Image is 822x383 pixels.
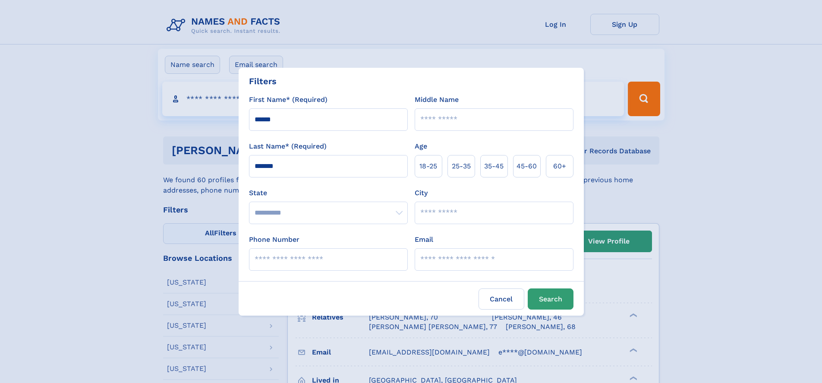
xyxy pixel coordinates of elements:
label: First Name* (Required) [249,95,328,105]
span: 45‑60 [517,161,537,171]
label: Middle Name [415,95,459,105]
span: 25‑35 [452,161,471,171]
span: 18‑25 [419,161,437,171]
label: Email [415,234,433,245]
label: Phone Number [249,234,299,245]
label: Age [415,141,427,152]
div: Filters [249,75,277,88]
button: Search [528,288,573,310]
label: State [249,188,408,198]
span: 35‑45 [484,161,504,171]
span: 60+ [553,161,566,171]
label: Last Name* (Required) [249,141,327,152]
label: Cancel [479,288,524,310]
label: City [415,188,428,198]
